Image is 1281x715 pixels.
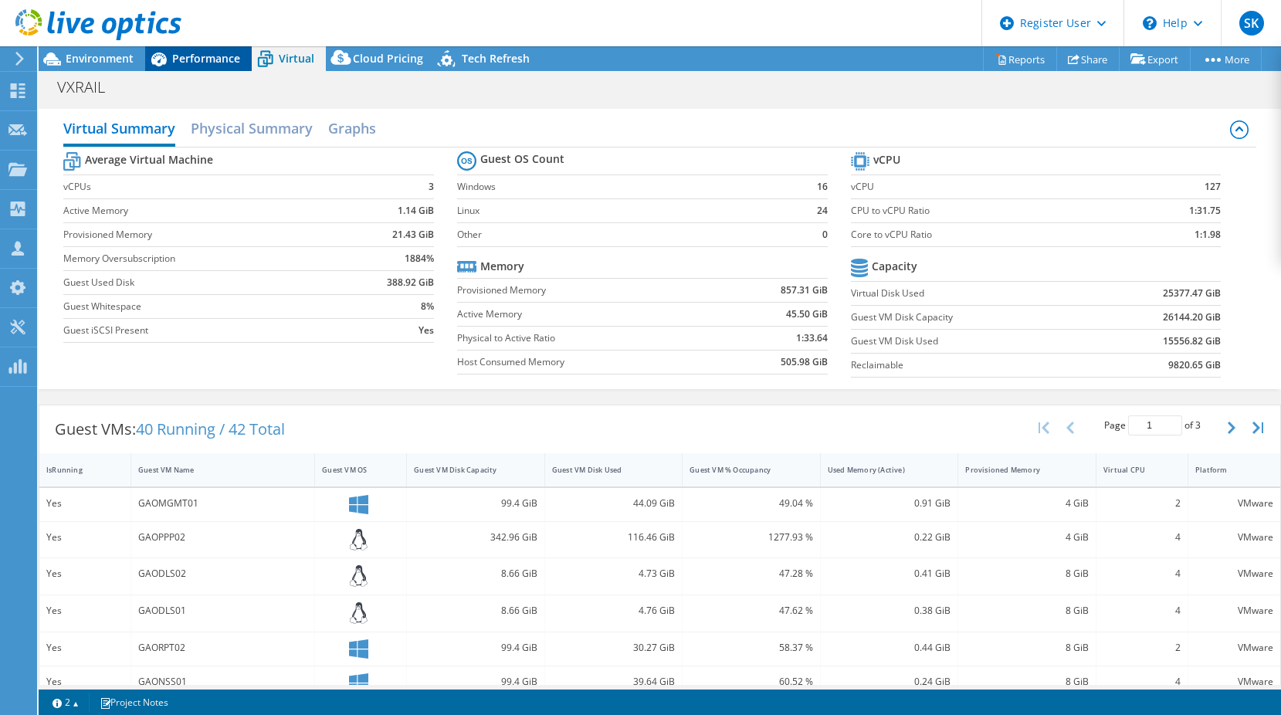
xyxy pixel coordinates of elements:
[63,275,345,290] label: Guest Used Disk
[1239,11,1264,36] span: SK
[965,602,1089,619] div: 8 GiB
[552,565,676,582] div: 4.73 GiB
[828,495,951,512] div: 0.91 GiB
[828,602,951,619] div: 0.38 GiB
[1104,415,1201,435] span: Page of
[1163,334,1221,349] b: 15556.82 GiB
[89,693,179,712] a: Project Notes
[138,639,307,656] div: GAORPT02
[46,673,124,690] div: Yes
[405,251,434,266] b: 1884%
[552,602,676,619] div: 4.76 GiB
[965,465,1070,475] div: Provisioned Memory
[1103,673,1181,690] div: 4
[828,639,951,656] div: 0.44 GiB
[1195,673,1273,690] div: VMware
[965,495,1089,512] div: 4 GiB
[46,465,105,475] div: IsRunning
[1195,639,1273,656] div: VMware
[781,354,828,370] b: 505.98 GiB
[414,639,537,656] div: 99.4 GiB
[63,227,345,242] label: Provisioned Memory
[462,51,530,66] span: Tech Refresh
[851,203,1124,219] label: CPU to vCPU Ratio
[421,299,434,314] b: 8%
[480,151,564,167] b: Guest OS Count
[690,529,813,546] div: 1277.93 %
[872,259,917,274] b: Capacity
[457,227,794,242] label: Other
[1195,418,1201,432] span: 3
[414,465,519,475] div: Guest VM Disk Capacity
[1163,310,1221,325] b: 26144.20 GiB
[1205,179,1221,195] b: 127
[1195,565,1273,582] div: VMware
[353,51,423,66] span: Cloud Pricing
[828,529,951,546] div: 0.22 GiB
[828,673,951,690] div: 0.24 GiB
[138,495,307,512] div: GAOMGMT01
[1190,47,1262,71] a: More
[1163,286,1221,301] b: 25377.47 GiB
[63,251,345,266] label: Memory Oversubscription
[1103,639,1181,656] div: 2
[50,79,129,96] h1: VXRAIL
[66,51,134,66] span: Environment
[851,334,1093,349] label: Guest VM Disk Used
[63,113,175,147] h2: Virtual Summary
[983,47,1057,71] a: Reports
[817,179,828,195] b: 16
[1189,203,1221,219] b: 1:31.75
[552,529,676,546] div: 116.46 GiB
[851,179,1124,195] label: vCPU
[322,465,381,475] div: Guest VM OS
[138,602,307,619] div: GAODLS01
[1168,357,1221,373] b: 9820.65 GiB
[690,673,813,690] div: 60.52 %
[46,495,124,512] div: Yes
[1195,227,1221,242] b: 1:1.98
[138,673,307,690] div: GAONSS01
[1195,529,1273,546] div: VMware
[387,275,434,290] b: 388.92 GiB
[1195,495,1273,512] div: VMware
[63,179,345,195] label: vCPUs
[414,565,537,582] div: 8.66 GiB
[328,113,376,144] h2: Graphs
[1103,529,1181,546] div: 4
[457,354,720,370] label: Host Consumed Memory
[1119,47,1191,71] a: Export
[138,529,307,546] div: GAOPPP02
[42,693,90,712] a: 2
[398,203,434,219] b: 1.14 GiB
[457,330,720,346] label: Physical to Active Ratio
[414,529,537,546] div: 342.96 GiB
[1103,602,1181,619] div: 4
[457,307,720,322] label: Active Memory
[1103,565,1181,582] div: 4
[965,529,1089,546] div: 4 GiB
[1103,465,1162,475] div: Virtual CPU
[1056,47,1120,71] a: Share
[419,323,434,338] b: Yes
[851,286,1093,301] label: Virtual Disk Used
[46,602,124,619] div: Yes
[414,602,537,619] div: 8.66 GiB
[46,565,124,582] div: Yes
[457,179,794,195] label: Windows
[85,152,213,168] b: Average Virtual Machine
[786,307,828,322] b: 45.50 GiB
[965,673,1089,690] div: 8 GiB
[414,495,537,512] div: 99.4 GiB
[552,673,676,690] div: 39.64 GiB
[851,310,1093,325] label: Guest VM Disk Capacity
[965,565,1089,582] div: 8 GiB
[851,357,1093,373] label: Reclaimable
[1143,16,1157,30] svg: \n
[1195,465,1255,475] div: Platform
[191,113,313,144] h2: Physical Summary
[690,465,795,475] div: Guest VM % Occupancy
[1195,602,1273,619] div: VMware
[138,565,307,582] div: GAODLS02
[136,418,285,439] span: 40 Running / 42 Total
